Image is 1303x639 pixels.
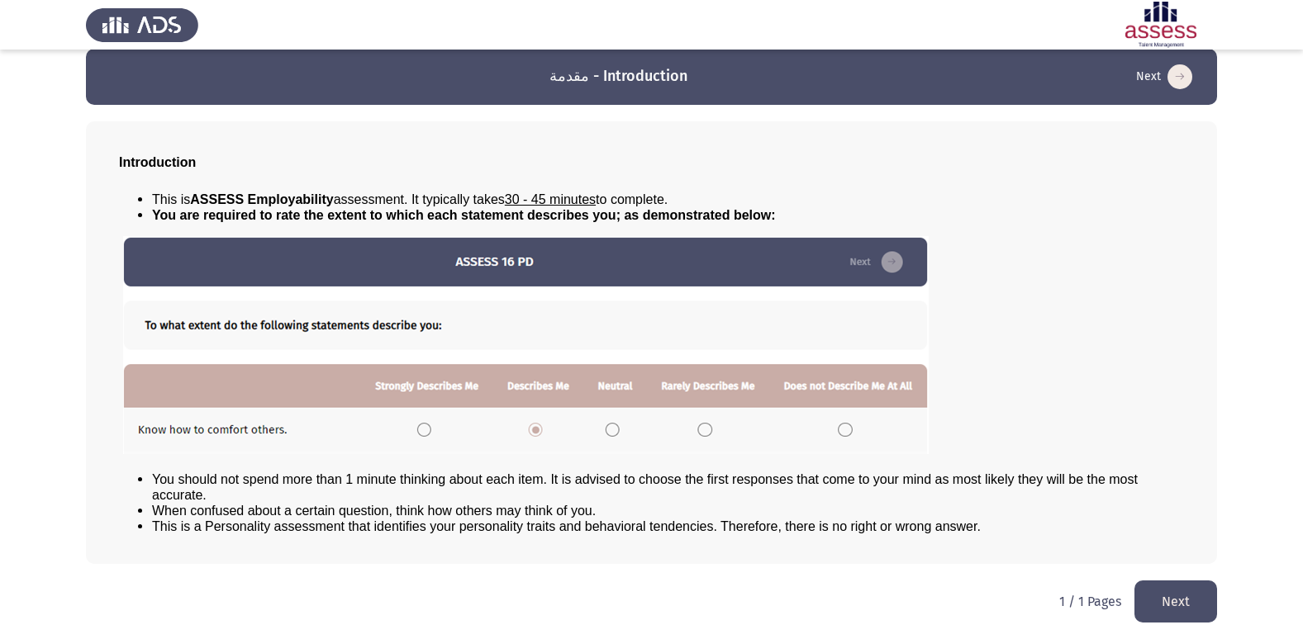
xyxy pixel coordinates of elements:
img: Assessment logo of ASSESS Employability - EBI [1105,2,1217,48]
b: ASSESS Employability [190,192,333,206]
p: 1 / 1 Pages [1059,594,1121,609]
span: When confused about a certain question, think how others may think of you. [152,504,596,518]
button: load next page [1131,64,1197,90]
h3: مقدمة - Introduction [549,66,687,87]
span: This is assessment. It typically takes to complete. [152,192,668,206]
span: This is a Personality assessment that identifies your personality traits and behavioral tendencie... [152,519,981,533]
span: You should not spend more than 1 minute thinking about each item. It is advised to choose the fir... [152,472,1138,502]
span: You are required to rate the extent to which each statement describes you; as demonstrated below: [152,208,776,222]
button: load next page [1134,580,1217,622]
span: Introduction [119,155,196,169]
u: 30 - 45 minutes [505,192,596,206]
img: Assess Talent Management logo [86,2,198,48]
